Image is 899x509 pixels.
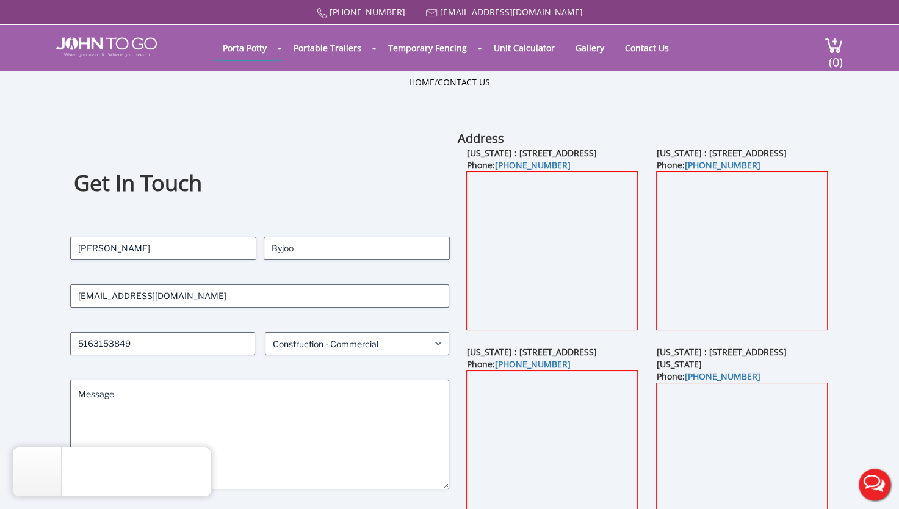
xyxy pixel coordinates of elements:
a: Contact Us [438,76,490,88]
a: Portable Trailers [284,36,370,60]
b: [US_STATE] : [STREET_ADDRESS][US_STATE] [656,346,786,370]
b: Phone: [656,370,760,382]
img: JOHN to go [56,37,157,57]
b: Phone: [466,159,570,171]
a: [PHONE_NUMBER] [684,159,760,171]
input: First Name [70,237,256,260]
a: Porta Potty [214,36,276,60]
a: Temporary Fencing [379,36,476,60]
b: Phone: [466,358,570,370]
a: Home [409,76,435,88]
button: Live Chat [850,460,899,509]
b: Address [457,130,504,146]
input: Email [70,284,450,308]
a: [EMAIL_ADDRESS][DOMAIN_NAME] [440,6,583,18]
a: Gallery [566,36,613,60]
ul: / [409,76,490,88]
img: Mail [426,9,438,17]
b: Phone: [656,159,760,171]
b: [US_STATE] : [STREET_ADDRESS] [656,147,786,159]
input: Phone [70,332,255,355]
input: Last Name [264,237,450,260]
a: [PHONE_NUMBER] [330,6,405,18]
a: [PHONE_NUMBER] [494,358,570,370]
a: Contact Us [616,36,678,60]
a: [PHONE_NUMBER] [494,159,570,171]
img: cart a [825,37,843,54]
img: Call [317,8,327,18]
h1: Get In Touch [74,168,446,198]
b: [US_STATE] : [STREET_ADDRESS] [466,346,596,358]
b: [US_STATE] : [STREET_ADDRESS] [466,147,596,159]
a: Unit Calculator [485,36,564,60]
a: [PHONE_NUMBER] [684,370,760,382]
span: (0) [828,44,843,70]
